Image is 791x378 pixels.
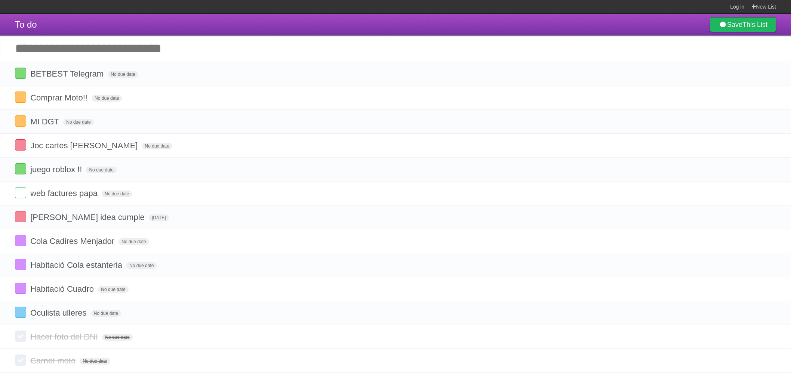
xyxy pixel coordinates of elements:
span: Hacer foto del DNI [30,332,100,341]
label: Done [15,331,26,342]
label: Done [15,68,26,79]
span: No due date [119,238,149,245]
span: Habitació Cola estanteria [30,260,124,270]
span: Carnet moto [30,356,77,365]
span: No due date [102,334,132,341]
a: SaveThis List [710,17,776,32]
span: MI DGT [30,117,61,126]
label: Done [15,235,26,246]
label: Done [15,115,26,127]
label: Done [15,139,26,151]
span: No due date [102,190,132,197]
label: Done [15,307,26,318]
span: Oculista ulleres [30,308,88,317]
label: Done [15,259,26,270]
label: Done [15,211,26,222]
label: Done [15,92,26,103]
span: To do [15,19,37,30]
span: No due date [98,286,128,293]
label: Done [15,187,26,198]
span: No due date [86,167,116,173]
label: Done [15,354,26,366]
span: Joc cartes [PERSON_NAME] [30,141,139,150]
b: This List [742,21,767,28]
span: juego roblox !! [30,165,84,174]
span: No due date [80,358,110,365]
span: [DATE] [149,214,169,221]
span: Habitació Cuadro [30,284,96,294]
span: BETBEST Telegram [30,69,105,78]
span: Cola Cadires Menjador [30,236,116,246]
span: No due date [92,95,122,102]
label: Done [15,163,26,174]
span: No due date [126,262,157,269]
span: No due date [142,143,172,149]
span: [PERSON_NAME] idea cumple [30,213,147,222]
span: web factures papa [30,189,99,198]
span: No due date [63,119,93,126]
label: Done [15,283,26,294]
span: No due date [91,310,121,317]
span: No due date [108,71,138,78]
span: Comprar Moto!! [30,93,89,102]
